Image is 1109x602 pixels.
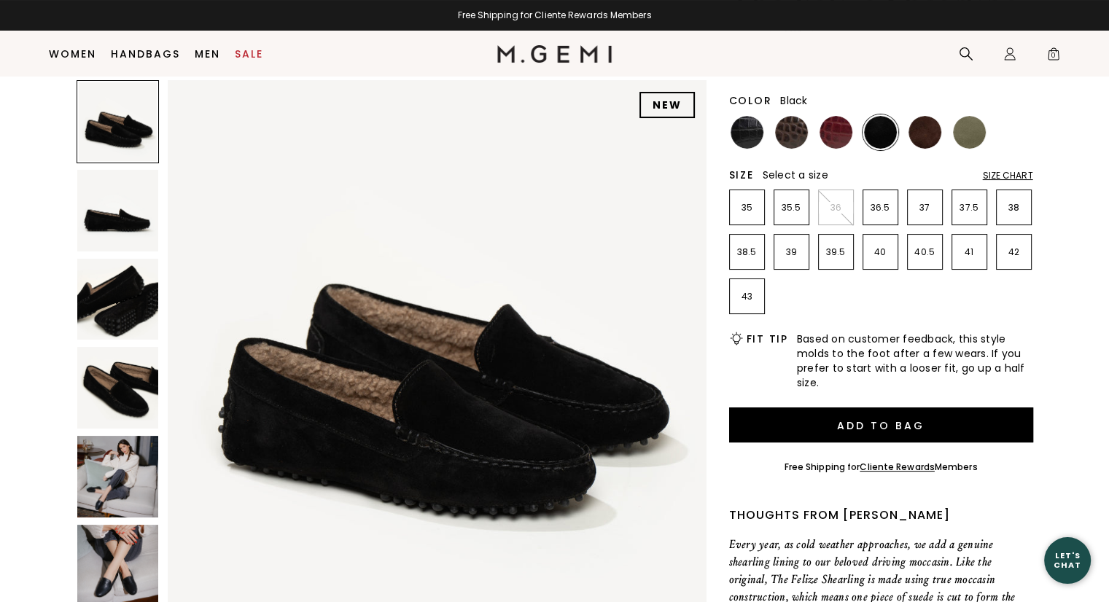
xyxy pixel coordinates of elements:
p: 38 [997,202,1031,214]
p: 35 [730,202,764,214]
button: Add to Bag [729,407,1033,442]
p: 36 [819,202,853,214]
img: Chocolate Croc [775,116,808,149]
p: 38.5 [730,246,764,258]
p: 37 [908,202,942,214]
a: Cliente Rewards [860,461,935,473]
a: Learn more [909,68,954,77]
p: 43 [730,291,764,302]
p: 36.5 [863,202,898,214]
img: Black Croc [731,116,763,149]
div: Size Chart [983,170,1033,181]
span: Black [780,93,807,108]
p: 35.5 [774,202,809,214]
p: 41 [952,246,987,258]
span: 0 [1046,50,1061,64]
p: 39.5 [819,246,853,258]
img: The Felize Shearling [77,347,159,429]
p: 39 [774,246,809,258]
img: M.Gemi [497,45,612,63]
img: Olive [953,116,986,149]
a: Sale [235,48,263,60]
div: NEW [639,92,695,118]
img: The Felize Shearling [77,436,159,517]
h2: Size [729,169,754,181]
a: Women [49,48,96,60]
a: Handbags [111,48,180,60]
p: 40.5 [908,246,942,258]
h2: Fit Tip [747,333,788,345]
p: 40 [863,246,898,258]
img: Chocolate [908,116,941,149]
a: Men [195,48,220,60]
div: Thoughts from [PERSON_NAME] [729,507,1033,524]
div: Free Shipping for Members [785,461,978,473]
span: Based on customer feedback, this style molds to the foot after a few wears. If you prefer to star... [797,332,1033,390]
img: The Felize Shearling [77,259,159,340]
div: Let's Chat [1044,551,1091,569]
img: The Felize Shearling [77,170,159,251]
p: 42 [997,246,1031,258]
span: Select a size [763,168,828,182]
img: Black [864,116,897,149]
img: Burgundy Croc [820,116,852,149]
p: 37.5 [952,202,987,214]
h2: Color [729,95,772,106]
